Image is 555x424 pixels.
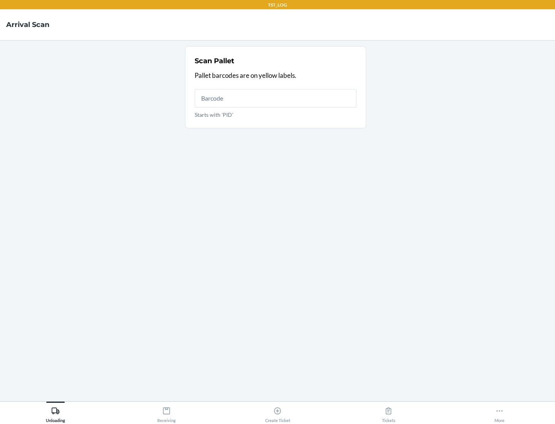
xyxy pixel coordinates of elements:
[494,404,505,423] div: More
[444,402,555,423] button: More
[333,402,444,423] button: Tickets
[382,404,395,423] div: Tickets
[195,56,234,66] h2: Scan Pallet
[195,89,357,108] input: Starts with 'PID'
[6,20,49,30] h4: Arrival Scan
[111,402,222,423] button: Receiving
[195,111,357,119] p: Starts with 'PID'
[46,404,65,423] div: Unloading
[157,404,176,423] div: Receiving
[195,71,357,81] p: Pallet barcodes are on yellow labels.
[268,2,287,8] p: TST_LOG
[265,404,290,423] div: Create Ticket
[222,402,333,423] button: Create Ticket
